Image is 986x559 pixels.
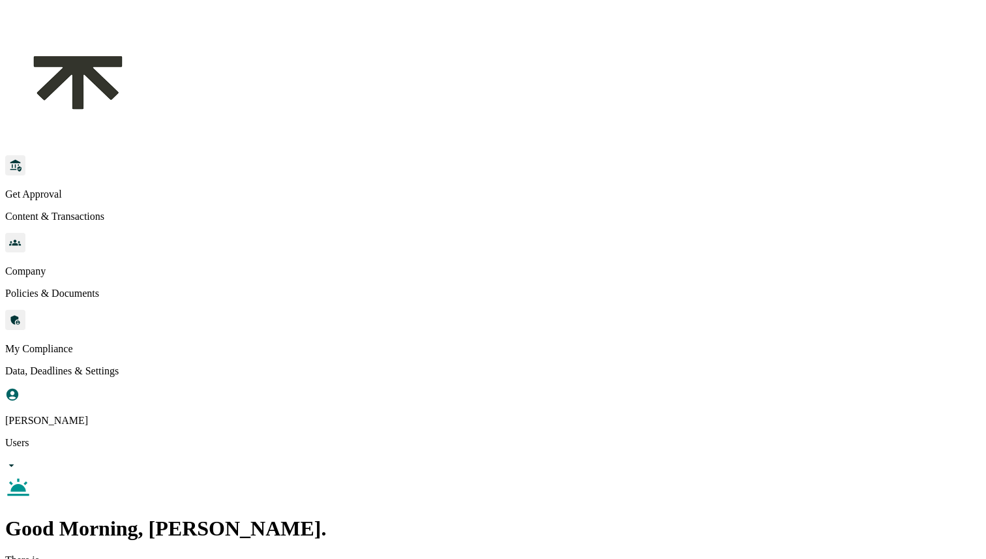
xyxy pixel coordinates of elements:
[5,265,981,277] p: Company
[5,288,981,299] p: Policies & Documents
[5,437,981,449] p: Users
[5,517,981,541] h1: Good Morning, [PERSON_NAME].
[5,189,981,200] p: Get Approval
[5,343,981,355] p: My Compliance
[5,211,981,222] p: Content & Transactions
[5,5,151,153] img: logo
[5,415,981,427] p: [PERSON_NAME]
[5,365,981,377] p: Data, Deadlines & Settings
